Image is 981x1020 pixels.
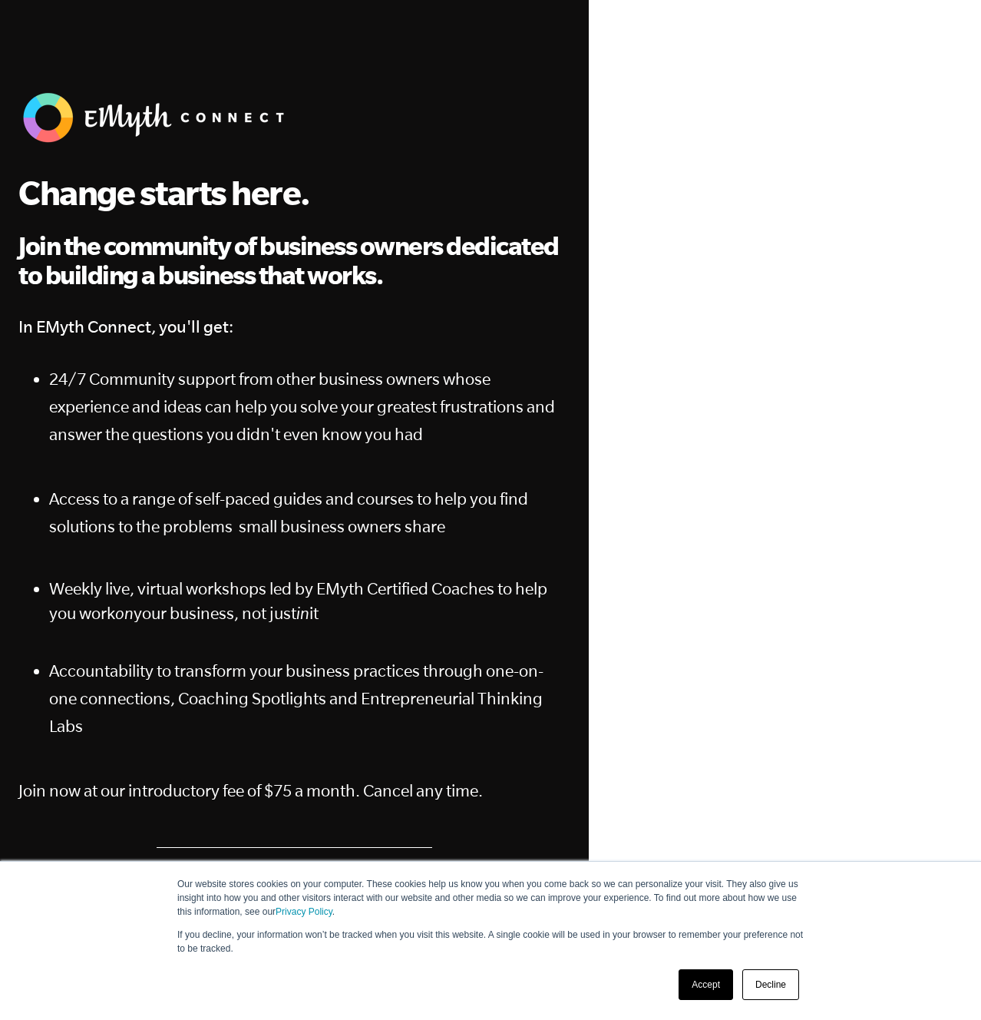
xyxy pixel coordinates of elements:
a: Privacy Policy [276,906,332,917]
h4: In EMyth Connect, you'll get: [18,313,570,340]
em: on [115,604,134,622]
em: in [296,604,309,622]
p: Join now at our introductory fee of $75 a month. Cancel any time. [18,777,570,804]
span: it [309,604,319,622]
span: Weekly live, virtual workshops led by EMyth Certified Coaches to help you work [49,579,547,622]
span: Accountability to transform your business practices through one-on-one connections, Coaching Spot... [49,661,543,735]
span: your business, not just [134,604,296,622]
p: Our website stores cookies on your computer. These cookies help us know you when you come back so... [177,877,804,919]
span: Access to a range of self-paced guides and courses to help you find solutions to the problems sma... [49,489,528,535]
h2: Join the community of business owners dedicated to building a business that works. [18,231,570,290]
img: EMyth Connect Banner w White Text [18,88,295,147]
a: Accept [679,969,733,1000]
p: If you decline, your information won’t be tracked when you visit this website. A single cookie wi... [177,928,804,955]
p: 24/7 Community support from other business owners whose experience and ideas can help you solve y... [49,365,570,448]
h1: Change starts here. [18,172,570,213]
a: Decline [742,969,799,1000]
